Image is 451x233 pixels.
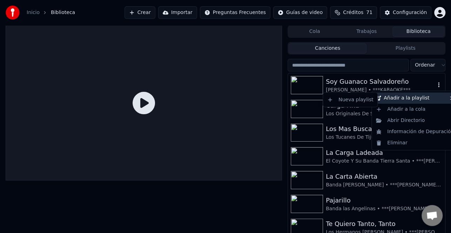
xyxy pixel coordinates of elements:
[326,219,442,229] div: Te Quiero Tanto, Tanto
[326,77,435,87] div: Soy Guanaco Salvadoreño
[326,196,442,205] div: Pajarillo
[326,124,442,134] div: Los Mas Buscados
[393,9,427,16] div: Configuración
[392,27,444,37] button: Biblioteca
[343,9,363,16] span: Créditos
[200,6,270,19] button: Preguntas Frecuentes
[326,134,442,141] div: Los Tucanes De Tijuana • ***[PERSON_NAME] Hn***
[341,27,392,37] button: Trabajos
[326,172,442,181] div: La Carta Abierta
[366,43,444,54] button: Playlists
[330,6,377,19] button: Créditos71
[324,94,376,105] div: Nueva playlist
[124,6,155,19] button: Crear
[27,9,75,16] nav: breadcrumb
[273,6,327,19] button: Guías de video
[326,110,442,117] div: Los Originales De San [PERSON_NAME] • ***[PERSON_NAME] Hn***
[51,9,75,16] span: Biblioteca
[366,9,372,16] span: 71
[415,62,435,69] span: Ordenar
[326,148,442,158] div: La Carga Ladeada
[289,43,366,54] button: Canciones
[6,6,20,20] img: youka
[422,205,443,226] div: Chat abierto
[326,158,442,165] div: El Coyote Y Su Banda Tierra Santa • ***[PERSON_NAME] Karaokes Hn****
[158,6,197,19] button: Importar
[326,181,442,189] div: Banda [PERSON_NAME] • ***[PERSON_NAME] Hn***
[380,6,431,19] button: Configuración
[326,205,442,212] div: Banda las Angelinas • ***[PERSON_NAME] Hn***
[27,9,40,16] a: Inicio
[289,27,341,37] button: Cola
